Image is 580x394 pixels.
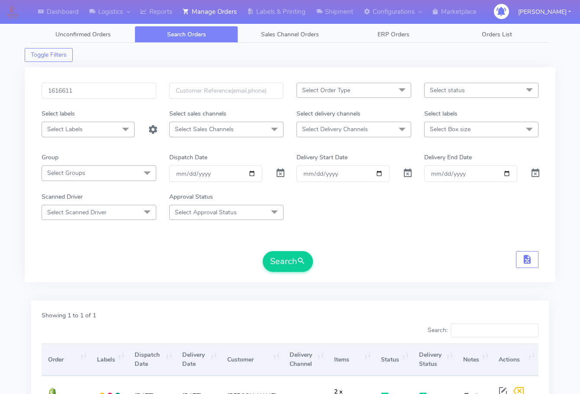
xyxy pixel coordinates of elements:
[47,125,83,133] span: Select Labels
[169,153,207,162] label: Dispatch Date
[169,192,213,201] label: Approval Status
[169,109,226,118] label: Select sales channels
[47,208,106,216] span: Select Scanned Driver
[412,343,456,376] th: Delivery Status: activate to sort column ascending
[42,192,83,201] label: Scanned Driver
[128,343,176,376] th: Dispatch Date: activate to sort column ascending
[430,86,465,94] span: Select status
[328,343,375,376] th: Items: activate to sort column ascending
[25,48,73,62] button: Toggle Filters
[424,153,472,162] label: Delivery End Date
[377,30,409,39] span: ERP Orders
[55,30,111,39] span: Unconfirmed Orders
[457,343,492,376] th: Notes: activate to sort column ascending
[90,343,128,376] th: Labels: activate to sort column ascending
[47,169,85,177] span: Select Groups
[512,3,577,21] button: [PERSON_NAME]
[451,323,538,337] input: Search:
[492,343,538,376] th: Actions: activate to sort column ascending
[296,153,348,162] label: Delivery Start Date
[175,208,237,216] span: Select Approval Status
[42,343,90,376] th: Order: activate to sort column ascending
[428,323,538,337] label: Search:
[302,125,368,133] span: Select Delivery Channels
[31,26,549,43] ul: Tabs
[42,83,156,99] input: Order Id
[424,109,458,118] label: Select labels
[221,343,283,376] th: Customer: activate to sort column ascending
[430,125,470,133] span: Select Box size
[263,251,313,272] button: Search
[261,30,319,39] span: Sales Channel Orders
[283,343,327,376] th: Delivery Channel: activate to sort column ascending
[169,83,284,99] input: Customer Reference(email,phone)
[167,30,206,39] span: Search Orders
[374,343,412,376] th: Status: activate to sort column ascending
[175,125,234,133] span: Select Sales Channels
[482,30,512,39] span: Orders List
[296,109,361,118] label: Select delivery channels
[42,109,75,118] label: Select labels
[42,153,58,162] label: Group
[302,86,350,94] span: Select Order Type
[42,311,96,320] label: Showing 1 to 1 of 1
[176,343,221,376] th: Delivery Date: activate to sort column ascending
